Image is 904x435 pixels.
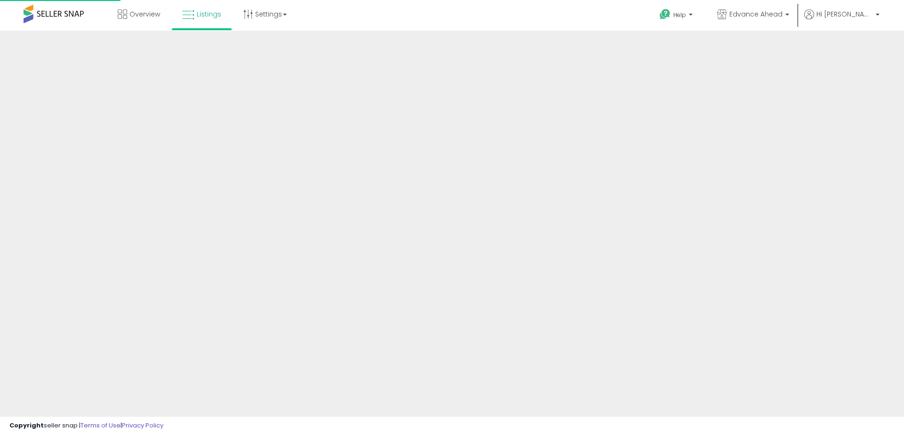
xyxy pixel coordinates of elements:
[9,421,163,430] div: seller snap | |
[659,8,671,20] i: Get Help
[652,1,702,31] a: Help
[804,9,880,31] a: Hi [PERSON_NAME]
[122,421,163,430] a: Privacy Policy
[129,9,160,19] span: Overview
[81,421,121,430] a: Terms of Use
[816,9,873,19] span: Hi [PERSON_NAME]
[197,9,221,19] span: Listings
[729,9,783,19] span: Edvance Ahead
[9,421,44,430] strong: Copyright
[673,11,686,19] span: Help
